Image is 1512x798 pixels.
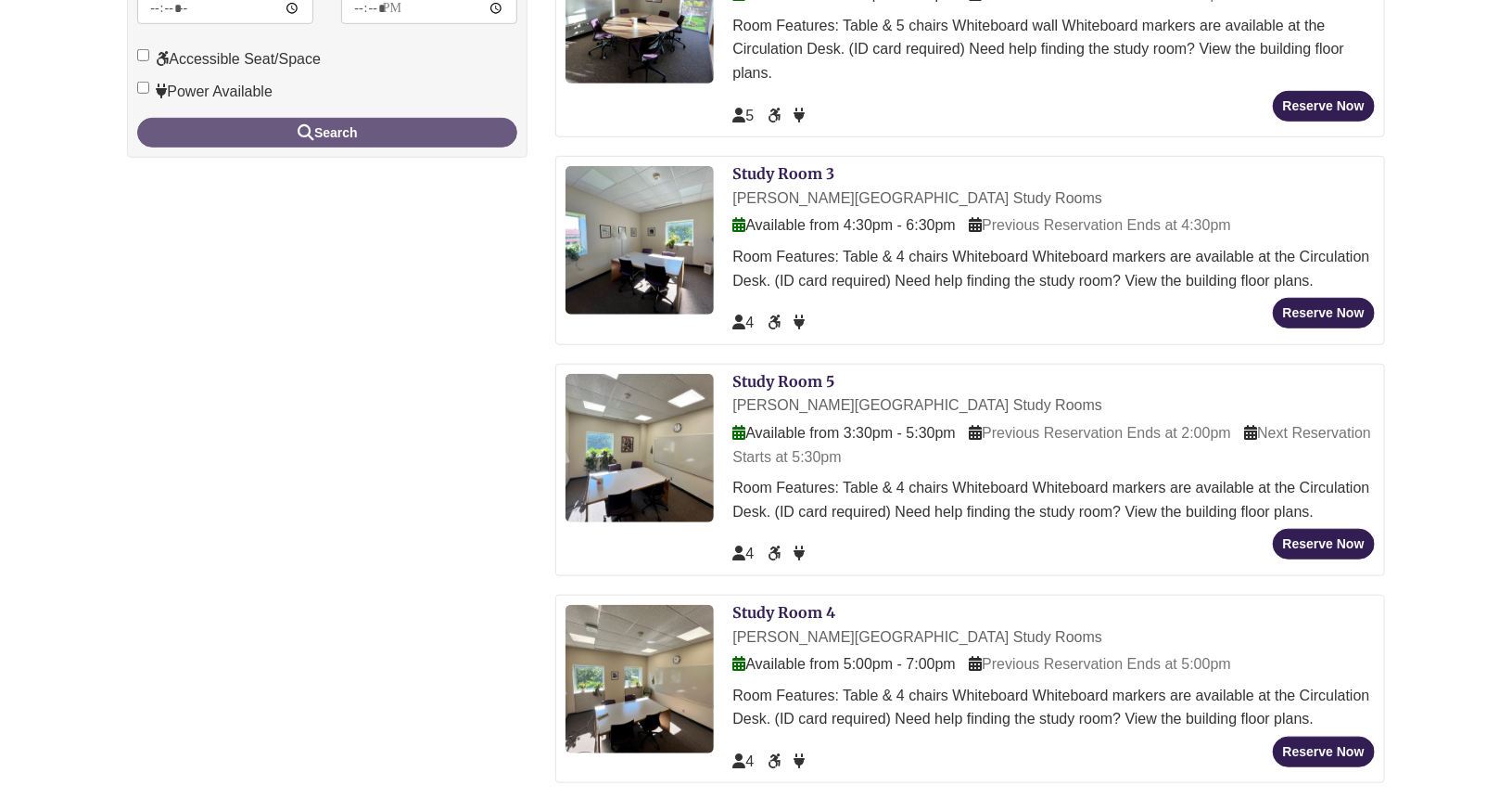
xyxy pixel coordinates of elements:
span: The capacity of this space [732,546,754,561]
button: Reserve Now [1273,737,1375,767]
button: Reserve Now [1273,529,1375,560]
input: Accessible Seat/Space [137,49,149,61]
span: Available from 3:30pm - 5:30pm [732,425,955,441]
span: Previous Reservation Ends at 2:00pm [969,425,1231,441]
span: Accessible Seat/Space [768,108,784,123]
button: Reserve Now [1273,91,1375,122]
span: The capacity of this space [732,108,754,123]
img: Study Room 3 [565,166,714,315]
span: Accessible Seat/Space [768,315,784,330]
button: Search [137,118,517,148]
div: Room Features: Table & 4 chairs Whiteboard Whiteboard markers are available at the Circulation De... [732,476,1374,523]
span: Available from 5:00pm - 7:00pm [732,656,955,672]
span: Accessible Seat/Space [768,753,784,769]
span: Available from 4:30pm - 6:30pm [732,217,955,233]
span: Previous Reservation Ends at 5:00pm [969,656,1231,672]
a: Study Room 3 [732,164,834,183]
label: Accessible Seat/Space [137,47,321,71]
div: Room Features: Table & 5 chairs Whiteboard wall Whiteboard markers are available at the Circulati... [732,14,1374,85]
label: Power Available [137,80,273,104]
img: Study Room 4 [565,605,714,753]
span: Previous Reservation Ends at 4:30pm [969,217,1231,233]
span: The capacity of this space [732,753,754,769]
div: [PERSON_NAME][GEOGRAPHIC_DATA] Study Rooms [732,625,1374,650]
div: Room Features: Table & 4 chairs Whiteboard Whiteboard markers are available at the Circulation De... [732,684,1374,731]
span: Power Available [794,546,805,561]
span: Power Available [794,108,805,123]
div: [PERSON_NAME][GEOGRAPHIC_DATA] Study Rooms [732,187,1374,211]
span: Accessible Seat/Space [768,546,784,561]
div: Room Features: Table & 4 chairs Whiteboard Whiteboard markers are available at the Circulation De... [732,245,1374,292]
a: Study Room 4 [732,603,835,622]
span: Power Available [794,753,805,769]
span: Power Available [794,315,805,330]
a: Study Room 5 [732,372,834,391]
img: Study Room 5 [565,374,714,522]
input: Power Available [137,82,149,94]
span: The capacity of this space [732,315,754,330]
span: Next Reservation Starts at 5:30pm [732,425,1371,465]
div: [PERSON_NAME][GEOGRAPHIC_DATA] Study Rooms [732,393,1374,418]
button: Reserve Now [1273,298,1375,328]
